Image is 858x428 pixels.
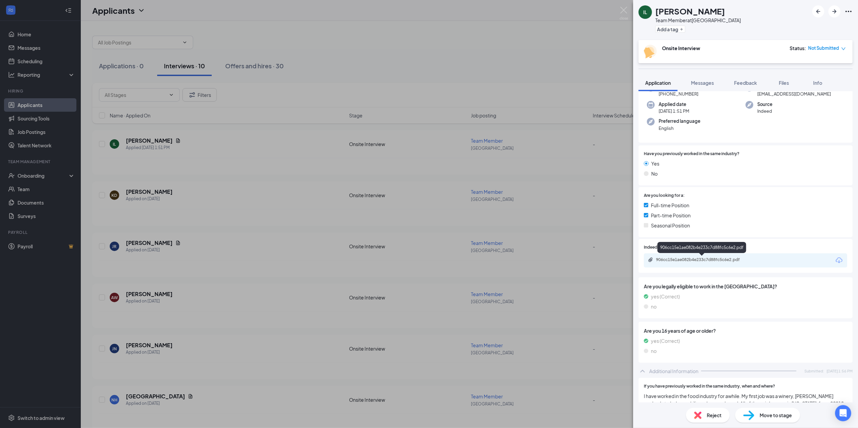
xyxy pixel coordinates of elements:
span: Messages [691,80,714,86]
span: If you have previously worked in the same industry, when and where? [644,383,775,390]
span: Have you previously worked in the same industry? [644,151,740,157]
span: yes (Correct) [651,337,680,345]
span: [EMAIL_ADDRESS][DOMAIN_NAME] [757,91,831,97]
button: ArrowRight [828,5,840,17]
span: Are you 16 years of age or older? [644,327,847,334]
div: Additional Information [649,368,698,374]
span: Full-time Position [651,202,689,209]
span: no [651,303,657,310]
svg: ArrowLeftNew [814,7,822,15]
span: Reject [707,412,722,419]
span: English [659,125,700,132]
span: Feedback [734,80,757,86]
svg: ArrowRight [830,7,838,15]
span: Are you looking for a: [644,192,685,199]
div: Open Intercom Messenger [835,405,851,421]
svg: Paperclip [648,257,653,262]
span: Yes [651,160,659,167]
span: Move to stage [760,412,792,419]
span: Indeed [757,108,773,114]
span: [DATE] 1:56 PM [827,368,853,374]
a: Paperclip906cc15e1ae082b4e233c7d88fc5c6e2.pdf [648,257,757,263]
span: Not Submitted [808,45,839,51]
div: IL [643,9,647,15]
span: Source [757,101,773,108]
span: Are you legally eligible to work in the [GEOGRAPHIC_DATA]? [644,283,847,290]
span: I have worked in the food industry for awhile. My first job was a winery, [PERSON_NAME] worked at... [644,392,847,415]
span: Files [779,80,789,86]
svg: Download [835,256,843,264]
span: Application [645,80,671,86]
span: Seasonal Position [651,222,690,229]
span: no [651,347,657,355]
div: 906cc15e1ae082b4e233c7d88fc5c6e2.pdf [656,257,750,262]
button: ArrowLeftNew [812,5,824,17]
div: 906cc15e1ae082b4e233c7d88fc5c6e2.pdf [657,242,746,253]
b: Onsite Interview [662,45,700,51]
span: Applied date [659,101,689,108]
button: PlusAdd a tag [655,26,685,33]
span: yes (Correct) [651,293,680,300]
svg: ChevronUp [639,367,647,375]
span: Info [813,80,822,86]
span: No [651,170,658,177]
h1: [PERSON_NAME] [655,5,725,17]
span: [PHONE_NUMBER] [659,91,698,97]
span: Part-time Position [651,212,691,219]
span: down [841,46,846,51]
div: Status : [790,45,806,51]
svg: Ellipses [845,7,853,15]
span: Preferred language [659,118,700,124]
svg: Plus [680,27,684,31]
span: Indeed Resume [644,244,674,251]
span: [DATE] 1:51 PM [659,108,689,114]
div: Team Member at [GEOGRAPHIC_DATA] [655,17,741,24]
span: Submitted: [804,368,824,374]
